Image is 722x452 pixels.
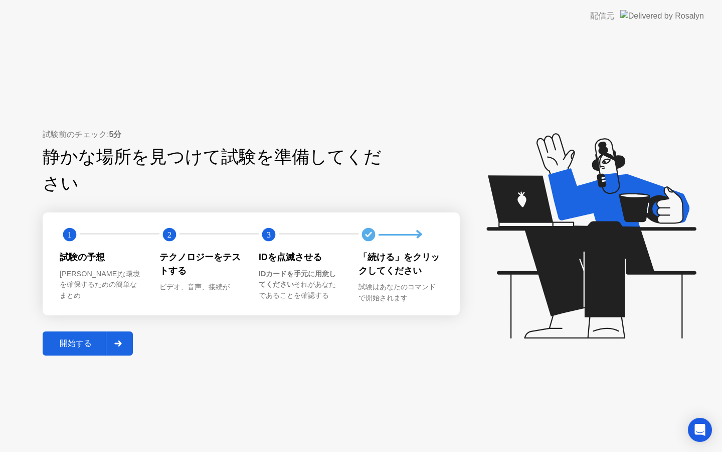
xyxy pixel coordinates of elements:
div: それがあなたであることを確認する [259,269,342,301]
text: 1 [68,230,72,240]
div: 試験はあなたのコマンドで開始されます [358,282,442,303]
div: 試験前のチェック: [43,129,460,141]
div: 「続ける」をクリックしてください [358,251,442,277]
img: Delivered by Rosalyn [620,10,704,22]
b: IDカードを手元に用意してください [259,270,336,289]
div: ビデオ、音声、接続が [159,282,243,293]
div: 静かな場所を見つけて試験を準備してください [43,144,396,197]
div: テクノロジーをテストする [159,251,243,277]
div: IDを点滅させる [259,251,342,264]
div: 開始する [46,338,106,349]
text: 2 [167,230,171,240]
div: 試験の予想 [60,251,143,264]
div: Open Intercom Messenger [688,418,712,442]
div: 配信元 [590,10,614,22]
b: 5分 [109,130,121,139]
text: 3 [267,230,271,240]
button: 開始する [43,331,133,356]
div: [PERSON_NAME]な環境を確保するための簡単なまとめ [60,269,143,301]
